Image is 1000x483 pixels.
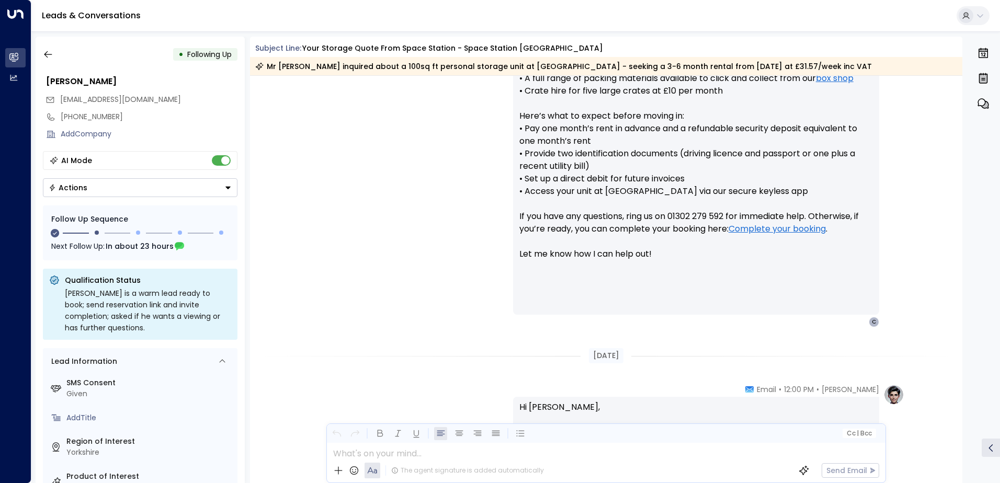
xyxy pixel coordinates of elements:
[48,356,117,367] div: Lead Information
[757,384,776,395] span: Email
[816,72,854,85] a: box shop
[255,61,872,72] div: Mr [PERSON_NAME] inquired about a 100sq ft personal storage unit at [GEOGRAPHIC_DATA] - seeking a...
[822,384,879,395] span: [PERSON_NAME]
[66,377,233,388] label: SMS Consent
[729,223,826,235] a: Complete your booking
[178,45,184,64] div: •
[779,384,781,395] span: •
[43,178,237,197] div: Button group with a nested menu
[255,43,301,53] span: Subject Line:
[391,466,544,475] div: The agent signature is added automatically
[65,275,231,285] p: Qualification Status
[51,214,229,225] div: Follow Up Sequence
[61,111,237,122] div: [PHONE_NUMBER]
[60,94,181,105] span: [EMAIL_ADDRESS][DOMAIN_NAME]
[66,447,233,458] div: Yorkshire
[60,94,181,105] span: carllewis0906@gmail.com
[65,287,231,333] div: [PERSON_NAME] is a warm lead ready to book; send reservation link and invite completion; asked if...
[842,429,876,439] button: Cc|Bcc
[61,129,237,140] div: AddCompany
[46,75,237,88] div: [PERSON_NAME]
[846,430,871,437] span: Cc Bcc
[42,9,141,21] a: Leads & Conversations
[66,388,233,399] div: Given
[43,178,237,197] button: Actions
[106,240,174,252] span: In about 23 hours
[66,412,233,423] div: AddTitle
[589,348,623,363] div: [DATE]
[187,49,232,60] span: Following Up
[49,183,87,192] div: Actions
[784,384,814,395] span: 12:00 PM
[816,384,819,395] span: •
[883,384,904,405] img: profile-logo.png
[330,427,343,440] button: Undo
[51,240,229,252] div: Next Follow Up:
[869,317,879,327] div: C
[66,471,233,482] label: Product of Interest
[348,427,361,440] button: Redo
[61,155,92,166] div: AI Mode
[857,430,859,437] span: |
[66,436,233,447] label: Region of Interest
[302,43,603,54] div: Your storage quote from Space Station - Space Station [GEOGRAPHIC_DATA]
